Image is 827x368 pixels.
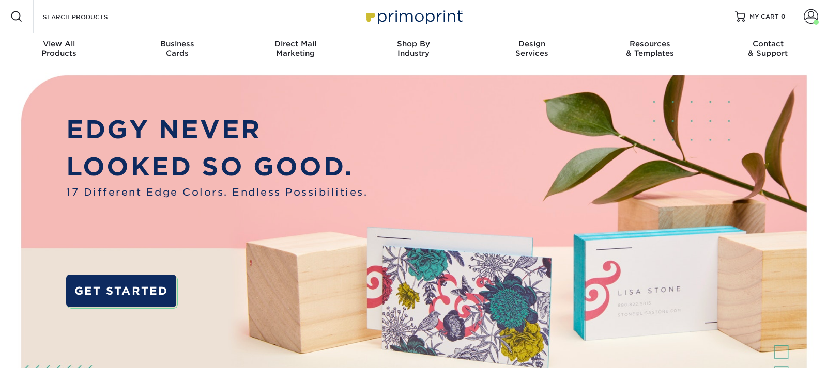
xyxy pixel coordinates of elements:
span: 17 Different Edge Colors. Endless Possibilities. [66,185,367,200]
span: Direct Mail [236,39,355,49]
a: Resources& Templates [591,33,709,66]
div: Marketing [236,39,355,58]
a: Direct MailMarketing [236,33,355,66]
div: & Support [709,39,827,58]
img: Primoprint [362,5,465,27]
span: Design [472,39,591,49]
span: MY CART [749,12,779,21]
div: Services [472,39,591,58]
span: Business [118,39,237,49]
div: Industry [355,39,473,58]
span: 0 [781,13,786,20]
a: DesignServices [472,33,591,66]
div: & Templates [591,39,709,58]
span: Shop By [355,39,473,49]
a: BusinessCards [118,33,237,66]
a: Contact& Support [709,33,827,66]
a: GET STARTED [66,275,176,307]
span: Contact [709,39,827,49]
span: Resources [591,39,709,49]
div: Cards [118,39,237,58]
a: Shop ByIndustry [355,33,473,66]
input: SEARCH PRODUCTS..... [42,10,143,23]
p: LOOKED SO GOOD. [66,148,367,185]
p: EDGY NEVER [66,111,367,148]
